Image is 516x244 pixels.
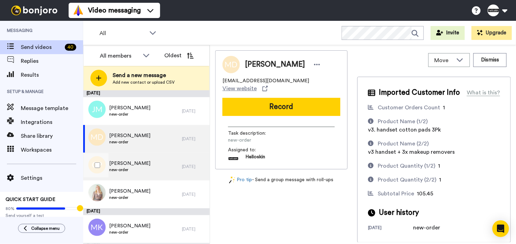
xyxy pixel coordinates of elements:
[182,136,206,142] div: [DATE]
[113,79,175,85] span: Add new contact or upload CSV
[182,108,206,114] div: [DATE]
[228,146,277,153] span: Assigned to:
[467,89,500,97] div: What is this?
[229,176,252,184] a: Pro tip
[417,191,433,196] span: 105.45
[229,176,235,184] img: magic-wand.svg
[21,118,83,126] span: Integrations
[222,77,309,84] span: [EMAIL_ADDRESS][DOMAIN_NAME]
[21,71,83,79] span: Results
[109,222,150,229] span: [PERSON_NAME]
[245,153,265,164] span: Helloskin
[6,213,78,218] span: Send yourself a test
[109,104,150,111] span: [PERSON_NAME]
[378,117,428,126] div: Product Name (1/2)
[109,160,150,167] span: [PERSON_NAME]
[88,128,106,146] img: md.png
[6,197,55,202] span: QUICK START GUIDE
[472,26,512,40] button: Upgrade
[434,56,453,65] span: Move
[77,205,83,211] div: Tooltip anchor
[182,192,206,197] div: [DATE]
[109,229,150,235] span: new-order
[228,153,238,164] img: e0e33554-603b-457b-bab1-c5d4e16e99df-1743977302.jpg
[73,5,84,16] img: vm-color.svg
[21,146,83,154] span: Workspaces
[222,84,257,93] span: View website
[222,56,240,73] img: Image of MARISA Dempsey
[378,176,436,184] div: Product Quantity (2/2)
[182,164,206,169] div: [DATE]
[65,44,76,51] div: 40
[368,127,441,133] span: v3. handset cotton pads 3Pk
[88,6,141,15] span: Video messaging
[438,163,440,169] span: 1
[21,174,83,182] span: Settings
[6,206,15,211] span: 80%
[228,137,294,144] span: new-order
[21,132,83,140] span: Share library
[492,220,509,237] div: Open Intercom Messenger
[18,224,65,233] button: Collapse menu
[109,139,150,145] span: new-order
[413,224,448,232] div: new-order
[83,208,210,215] div: [DATE]
[21,104,83,112] span: Message template
[99,29,146,37] span: All
[378,140,429,148] div: Product Name (2/2)
[439,177,441,183] span: 1
[222,98,340,116] button: Record
[88,101,106,118] img: jm.png
[378,103,440,112] div: Customer Orders Count
[8,6,60,15] img: bj-logo-header-white.svg
[215,176,348,184] div: - Send a group message with roll-ups
[379,87,460,98] span: Imported Customer Info
[159,49,199,62] button: Oldest
[88,184,106,201] img: 834bb21c-448c-4828-b5a5-54a10e36a517.jpg
[21,57,83,65] span: Replies
[109,111,150,117] span: new-order
[182,226,206,232] div: [DATE]
[431,26,465,40] button: Invite
[88,219,106,236] img: mk.png
[222,84,268,93] a: View website
[379,208,419,218] span: User history
[368,225,413,232] div: [DATE]
[443,105,445,110] span: 1
[473,53,507,67] button: Dismiss
[109,132,150,139] span: [PERSON_NAME]
[113,71,175,79] span: Send a new message
[83,90,210,97] div: [DATE]
[368,149,455,155] span: v3 handset + 3x makeup removers
[245,59,305,70] span: [PERSON_NAME]
[378,190,414,198] div: Subtotal Price
[109,188,150,195] span: [PERSON_NAME]
[228,130,277,137] span: Task description :
[100,52,139,60] div: All members
[378,162,435,170] div: Product Quantity (1/2)
[21,43,62,51] span: Send videos
[109,195,150,200] span: new-order
[109,167,150,173] span: new-order
[31,226,60,231] span: Collapse menu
